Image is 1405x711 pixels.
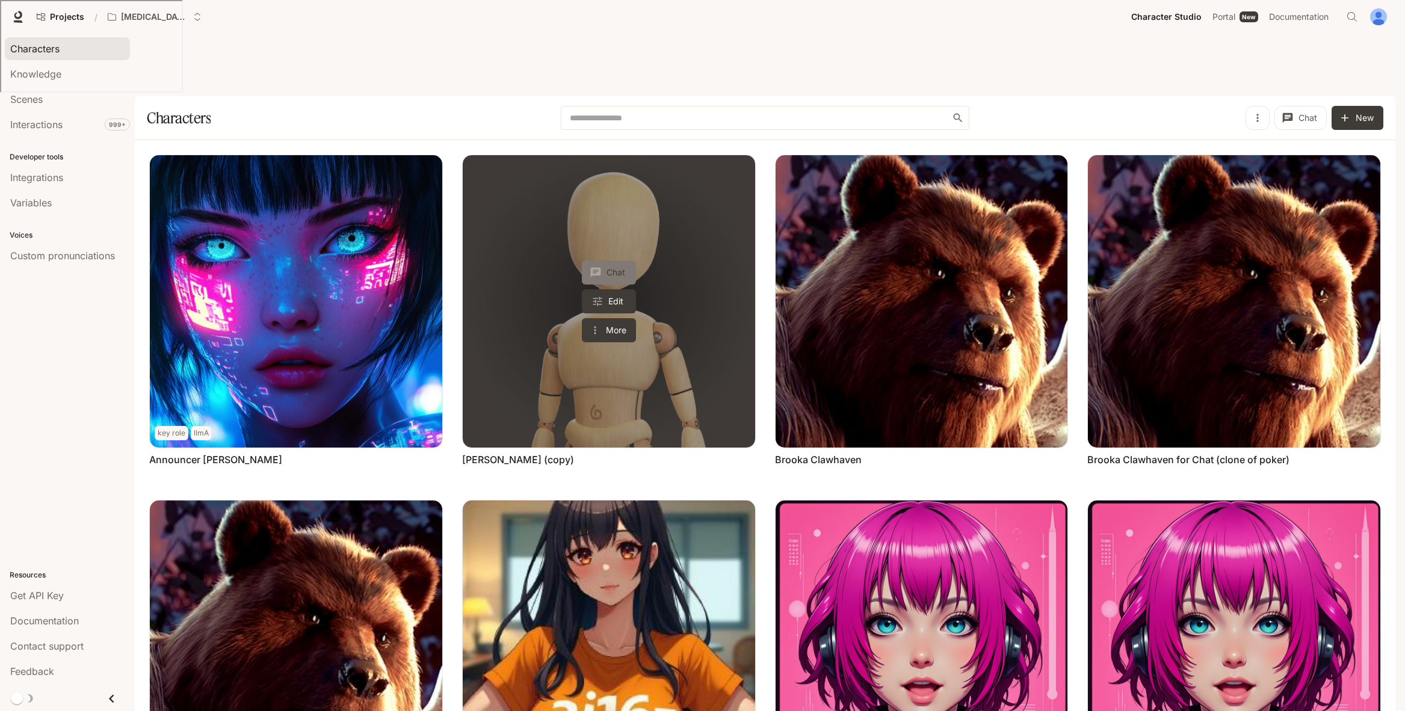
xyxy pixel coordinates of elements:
a: [PERSON_NAME] (copy) [462,453,574,466]
a: Brooka Clawhaven [775,453,862,466]
span: Documentation [1269,10,1329,25]
button: Open Command Menu [1340,5,1364,29]
a: Blake Wilder (copy) [463,155,755,448]
button: Chat [1274,106,1327,130]
a: PortalNew [1208,5,1263,29]
a: Documentation [1264,5,1338,29]
div: / [90,11,102,23]
img: Announcer Emma [150,155,442,448]
p: [MEDICAL_DATA] [121,12,188,22]
button: New [1332,106,1383,130]
a: Go to projects [31,5,90,29]
a: Announcer [PERSON_NAME] [149,453,282,466]
button: Chat with Blake Wilder (copy) [582,260,636,285]
h1: Characters [147,106,211,130]
div: New [1240,11,1258,22]
a: Character Studio [1126,5,1206,29]
img: Brooka Clawhaven [776,155,1068,448]
img: Brooka Clawhaven for Chat (clone of poker) [1088,155,1380,448]
span: Portal [1212,10,1235,25]
button: Open workspace menu [102,5,207,29]
span: Projects [50,12,84,22]
img: User avatar [1370,8,1387,25]
span: Character Studio [1131,10,1202,25]
a: Brooka Clawhaven for Chat (clone of poker) [1087,453,1289,466]
button: User avatar [1366,5,1391,29]
button: More actions [582,318,636,342]
a: Edit Blake Wilder (copy) [582,289,636,313]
